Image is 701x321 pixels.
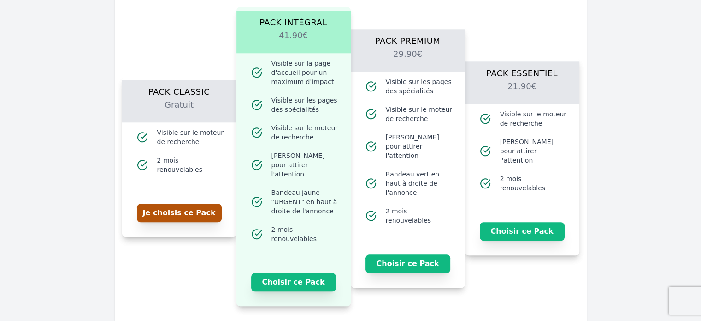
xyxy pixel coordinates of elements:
[476,61,568,80] h1: Pack Essentiel
[365,254,450,273] button: Choisir ce Pack
[133,98,225,122] h2: Gratuit
[247,29,340,53] h2: 41.90€
[271,96,340,114] span: Visible sur les pages des spécialités
[271,225,340,243] span: 2 mois renouvelables
[386,170,454,197] span: Bandeau vert en haut à droite de l'annonce
[247,11,340,29] h1: Pack Intégral
[500,174,568,193] span: 2 mois renouvelables
[271,188,340,216] span: Bandeau jaune "URGENT" en haut à droite de l'annonce
[500,109,568,128] span: Visible sur le moteur de recherche
[476,80,568,104] h2: 21.90€
[271,123,340,142] span: Visible sur le moteur de recherche
[157,156,225,174] span: 2 mois renouvelables
[251,273,336,291] button: Choisir ce Pack
[271,151,340,179] span: [PERSON_NAME] pour attirer l'attention
[386,133,454,160] span: [PERSON_NAME] pour attirer l'attention
[386,105,454,123] span: Visible sur le moteur de recherche
[137,204,222,222] button: Je choisis ce Pack
[500,137,568,165] span: [PERSON_NAME] pour attirer l'attention
[362,29,454,48] h1: Pack Premium
[362,48,454,72] h2: 29.90€
[271,59,340,86] span: Visible sur la page d'accueil pour un maximum d'impact
[386,77,454,96] span: Visible sur les pages des spécialités
[133,80,225,98] h1: Pack Classic
[386,206,454,225] span: 2 mois renouvelables
[480,222,565,241] button: Choisir ce Pack
[157,128,225,146] span: Visible sur le moteur de recherche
